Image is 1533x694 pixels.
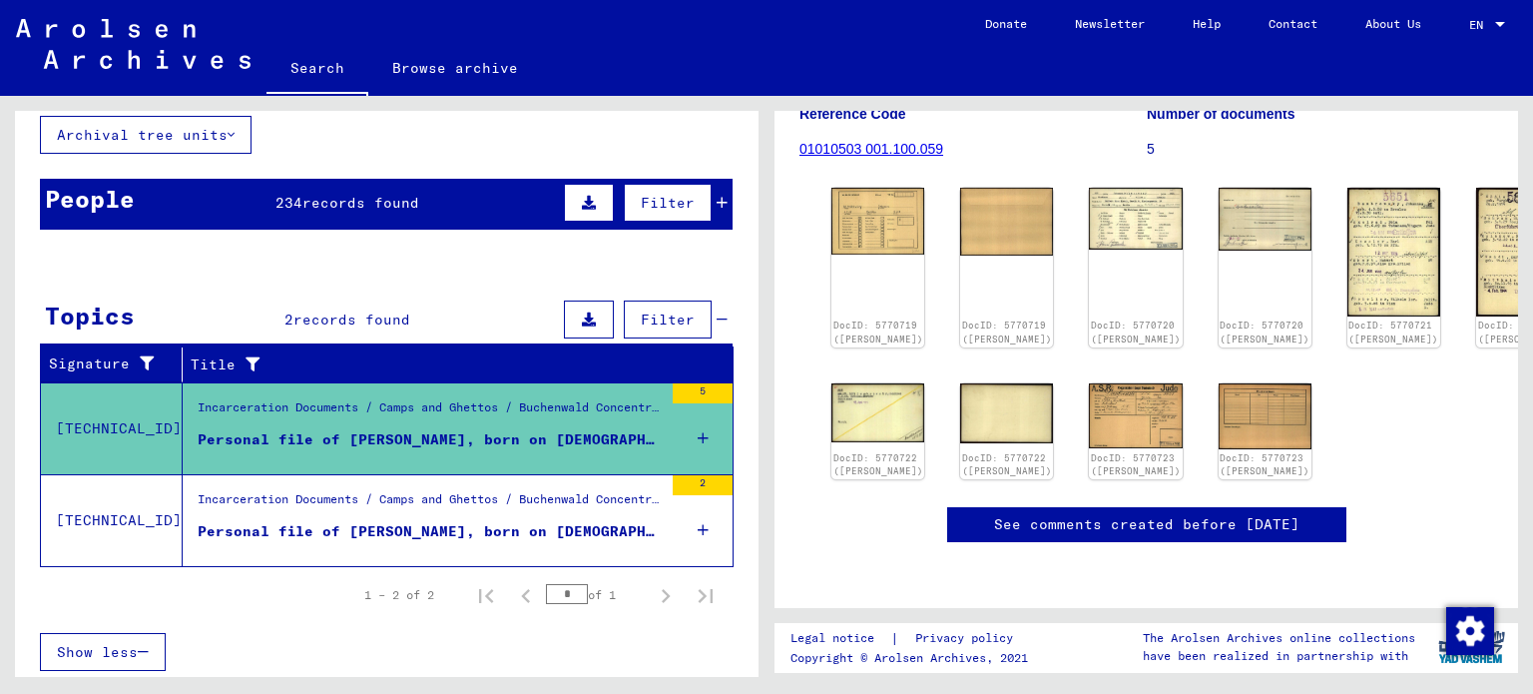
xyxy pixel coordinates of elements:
div: Incarceration Documents / Camps and Ghettos / Buchenwald Concentration Camp / Individual Document... [198,490,663,518]
img: 002.jpg [1219,188,1311,250]
a: DocID: 5770722 ([PERSON_NAME]) [962,452,1052,477]
div: Zustimmung ändern [1445,606,1493,654]
button: Filter [624,184,712,222]
img: 002.jpg [960,383,1053,443]
b: Reference Code [799,106,906,122]
div: Signature [49,353,167,374]
button: Filter [624,301,712,339]
p: The Arolsen Archives online collections [1143,629,1415,647]
span: 234 [275,194,302,212]
div: Title [191,348,714,380]
div: Signature [49,348,187,380]
img: 002.jpg [1219,383,1311,450]
a: Search [266,44,368,96]
b: Number of documents [1147,106,1295,122]
span: Filter [641,311,695,329]
button: First page [466,575,506,615]
p: Copyright © Arolsen Archives, 2021 [790,649,1037,667]
span: records found [302,194,419,212]
p: 5 [1147,139,1493,160]
a: DocID: 5770722 ([PERSON_NAME]) [833,452,923,477]
a: Privacy policy [899,628,1037,649]
div: Personal file of [PERSON_NAME], born on [DEMOGRAPHIC_DATA] [198,429,663,450]
img: 001.jpg [831,188,924,255]
img: 002.jpg [960,188,1053,255]
img: 001.jpg [831,383,924,443]
div: People [45,181,135,217]
a: Legal notice [790,628,890,649]
img: 001.jpg [1089,188,1182,249]
a: DocID: 5770720 ([PERSON_NAME]) [1220,320,1309,345]
img: Zustimmung ändern [1446,607,1494,655]
button: Previous page [506,575,546,615]
p: have been realized in partnership with [1143,647,1415,665]
img: 001.jpg [1089,383,1182,449]
img: yv_logo.png [1434,622,1509,672]
mat-select-trigger: EN [1469,17,1483,32]
a: DocID: 5770719 ([PERSON_NAME]) [962,320,1052,345]
a: See comments created before [DATE] [994,514,1299,535]
div: of 1 [546,585,646,604]
a: DocID: 5770723 ([PERSON_NAME]) [1220,452,1309,477]
button: Show less [40,633,166,671]
a: Browse archive [368,44,542,92]
div: 1 – 2 of 2 [364,586,434,604]
button: Next page [646,575,686,615]
div: Title [191,354,694,375]
button: Archival tree units [40,116,252,154]
a: DocID: 5770721 ([PERSON_NAME]) [1348,320,1438,345]
a: DocID: 5770719 ([PERSON_NAME]) [833,320,923,345]
img: Arolsen_neg.svg [16,19,251,69]
div: | [790,628,1037,649]
span: Show less [57,643,138,661]
img: 001.jpg [1347,188,1440,317]
span: Filter [641,194,695,212]
div: Incarceration Documents / Camps and Ghettos / Buchenwald Concentration Camp / Individual Document... [198,398,663,426]
button: Last page [686,575,726,615]
a: DocID: 5770720 ([PERSON_NAME]) [1091,320,1181,345]
a: 01010503 001.100.059 [799,141,943,157]
a: DocID: 5770723 ([PERSON_NAME]) [1091,452,1181,477]
div: Personal file of [PERSON_NAME], born on [DEMOGRAPHIC_DATA] [198,521,663,542]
